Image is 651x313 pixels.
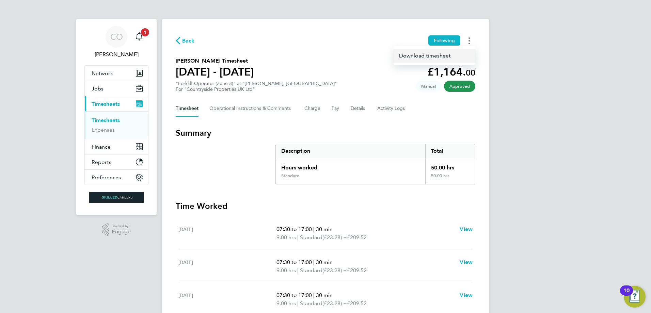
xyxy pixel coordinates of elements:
[300,299,322,308] span: Standard
[92,117,120,123] a: Timesheets
[85,96,148,111] button: Timesheets
[209,100,293,117] button: Operational Instructions & Comments
[92,144,111,150] span: Finance
[110,32,123,41] span: CO
[425,173,475,184] div: 50.00 hrs
[178,258,276,275] div: [DATE]
[394,49,475,63] a: Timesheets Menu
[276,300,296,307] span: 9.00 hrs
[276,158,425,173] div: Hours worked
[460,258,473,266] a: View
[112,229,131,235] span: Engage
[623,291,630,299] div: 10
[132,26,146,48] a: 1
[85,66,148,81] button: Network
[89,192,144,203] img: skilledcareers-logo-retina.png
[347,267,367,274] span: £209.52
[112,223,131,229] span: Powered by
[176,81,337,92] div: "Forklift Operator (Zone 3)" at "[PERSON_NAME], [GEOGRAPHIC_DATA]"
[92,70,113,77] span: Network
[141,28,149,36] span: 1
[444,81,475,92] span: This timesheet has been approved.
[460,292,473,298] span: View
[322,267,347,274] span: (£23.28) =
[176,100,199,117] button: Timesheet
[276,259,312,265] span: 07:30 to 17:00
[466,68,475,78] span: 00
[84,50,148,59] span: Craig O'Donovan
[377,100,406,117] button: Activity Logs
[276,234,296,241] span: 9.00 hrs
[92,85,104,92] span: Jobs
[275,144,475,184] div: Summary
[460,259,473,265] span: View
[427,65,475,78] app-decimal: £1,164.
[85,154,148,169] button: Reports
[624,286,646,308] button: Open Resource Center, 10 new notifications
[176,201,475,212] h3: Time Worked
[425,158,475,173] div: 50.00 hrs
[176,57,254,65] h2: [PERSON_NAME] Timesheet
[316,259,333,265] span: 30 min
[176,86,337,92] div: For "Countryside Properties UK Ltd"
[322,300,347,307] span: (£23.28) =
[416,81,441,92] span: This timesheet was manually created.
[85,81,148,96] button: Jobs
[300,266,322,275] span: Standard
[460,225,473,233] a: View
[460,226,473,232] span: View
[276,226,312,232] span: 07:30 to 17:00
[176,65,254,79] h1: [DATE] - [DATE]
[313,292,315,298] span: |
[332,100,340,117] button: Pay
[316,226,333,232] span: 30 min
[85,139,148,154] button: Finance
[276,144,425,158] div: Description
[281,173,300,179] div: Standard
[322,234,347,241] span: (£23.28) =
[428,35,460,46] button: Following
[102,223,131,236] a: Powered byEngage
[304,100,321,117] button: Charge
[297,300,299,307] span: |
[276,292,312,298] span: 07:30 to 17:00
[85,170,148,185] button: Preferences
[76,19,157,215] nav: Main navigation
[92,174,121,181] span: Preferences
[178,225,276,242] div: [DATE]
[425,144,475,158] div: Total
[92,127,115,133] a: Expenses
[276,267,296,274] span: 9.00 hrs
[182,37,195,45] span: Back
[92,159,111,165] span: Reports
[297,267,299,274] span: |
[300,233,322,242] span: Standard
[297,234,299,241] span: |
[316,292,333,298] span: 30 min
[313,226,315,232] span: |
[176,36,195,45] button: Back
[178,291,276,308] div: [DATE]
[92,101,120,107] span: Timesheets
[351,100,366,117] button: Details
[460,291,473,299] a: View
[85,111,148,139] div: Timesheets
[347,300,367,307] span: £209.52
[463,35,475,46] button: Timesheets Menu
[84,26,148,59] a: CO[PERSON_NAME]
[313,259,315,265] span: |
[434,37,455,44] span: Following
[176,128,475,138] h3: Summary
[84,192,148,203] a: Go to home page
[347,234,367,241] span: £209.52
